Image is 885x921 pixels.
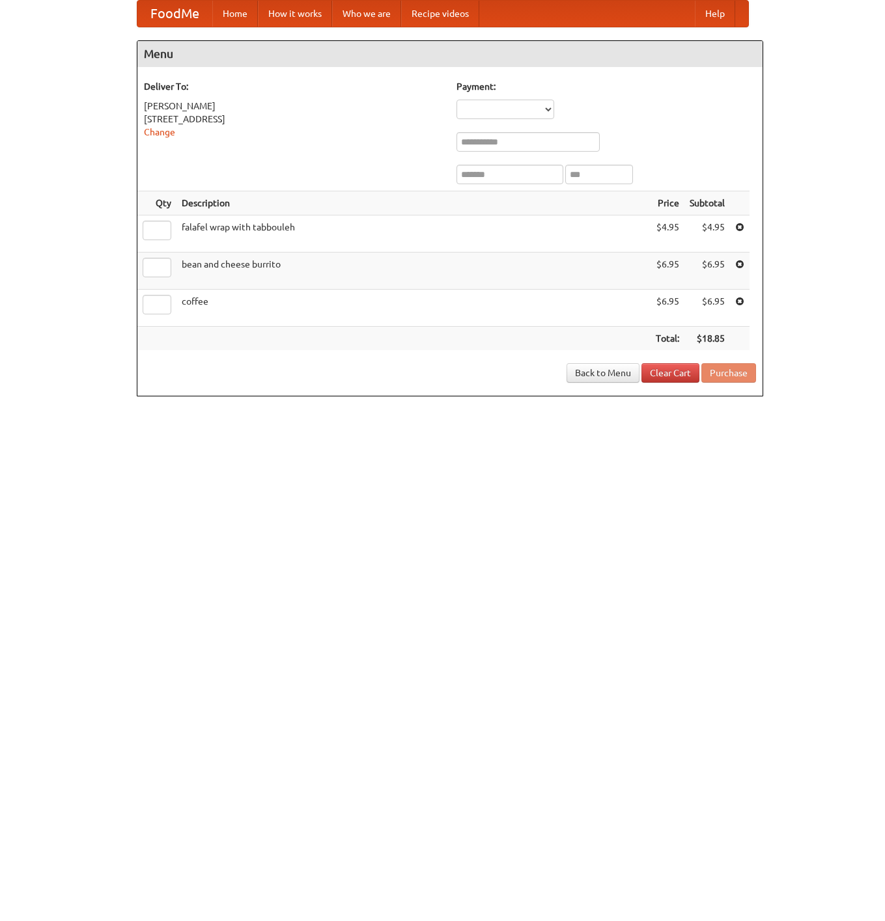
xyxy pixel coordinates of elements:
[457,80,756,93] h5: Payment:
[651,191,684,215] th: Price
[176,253,651,290] td: bean and cheese burrito
[684,253,730,290] td: $6.95
[684,327,730,351] th: $18.85
[137,1,212,27] a: FoodMe
[684,215,730,253] td: $4.95
[651,290,684,327] td: $6.95
[651,327,684,351] th: Total:
[567,363,639,383] a: Back to Menu
[144,127,175,137] a: Change
[401,1,479,27] a: Recipe videos
[144,113,443,126] div: [STREET_ADDRESS]
[695,1,735,27] a: Help
[176,215,651,253] td: falafel wrap with tabbouleh
[144,80,443,93] h5: Deliver To:
[684,290,730,327] td: $6.95
[651,253,684,290] td: $6.95
[332,1,401,27] a: Who we are
[701,363,756,383] button: Purchase
[258,1,332,27] a: How it works
[176,290,651,327] td: coffee
[684,191,730,215] th: Subtotal
[641,363,699,383] a: Clear Cart
[137,41,763,67] h4: Menu
[137,191,176,215] th: Qty
[651,215,684,253] td: $4.95
[212,1,258,27] a: Home
[144,100,443,113] div: [PERSON_NAME]
[176,191,651,215] th: Description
